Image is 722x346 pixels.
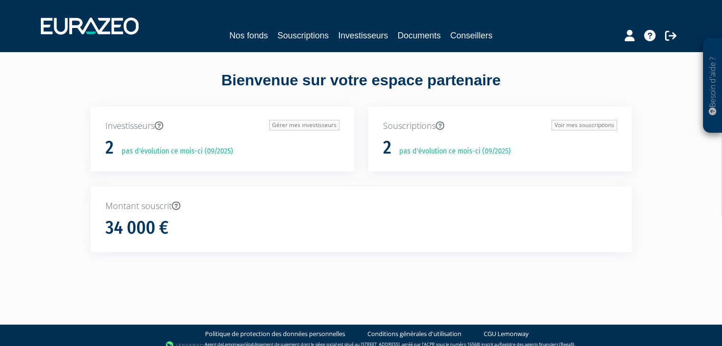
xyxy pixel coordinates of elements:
[105,120,339,132] p: Investisseurs
[105,138,113,158] h1: 2
[707,43,718,128] p: Besoin d'aide ?
[84,70,639,107] div: Bienvenue sur votre espace partenaire
[398,29,441,42] a: Documents
[383,138,391,158] h1: 2
[105,218,169,238] h1: 34 000 €
[269,120,339,130] a: Gérer mes investisseurs
[229,29,268,42] a: Nos fonds
[115,146,233,157] p: pas d'évolution ce mois-ci (09/2025)
[41,18,139,35] img: 1732889491-logotype_eurazeo_blanc_rvb.png
[205,329,345,338] a: Politique de protection des données personnelles
[484,329,529,338] a: CGU Lemonway
[552,120,617,130] a: Voir mes souscriptions
[367,329,461,338] a: Conditions générales d'utilisation
[383,120,617,132] p: Souscriptions
[105,200,617,212] p: Montant souscrit
[450,29,493,42] a: Conseillers
[393,146,511,157] p: pas d'évolution ce mois-ci (09/2025)
[338,29,388,42] a: Investisseurs
[277,29,328,42] a: Souscriptions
